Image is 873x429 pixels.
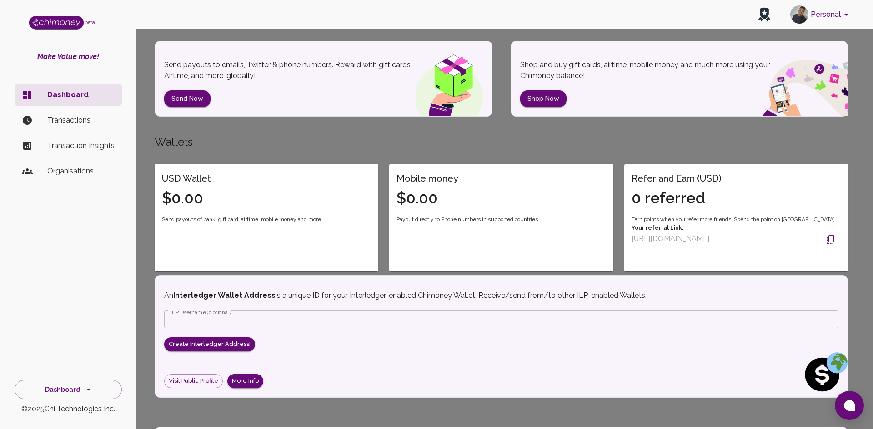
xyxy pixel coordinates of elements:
[396,215,538,224] span: Payout directly to Phone numbers in supported countries
[164,59,430,81] p: Send payouts to emails, Twitter & phone numbers. Reward with gift cards, Airtime, and more, globa...
[162,189,211,208] h4: $0.00
[162,215,321,224] span: Send payouts of bank, gift card, airtime, mobile money and more
[47,140,115,151] p: Transaction Insights
[787,3,855,26] button: account of current user
[396,189,458,208] h4: $0.00
[520,90,567,107] button: Shop Now
[632,189,722,208] h4: 0 referred
[520,59,786,81] p: Shop and buy gift cards, airtime, mobile money and much more using your Chimoney balance!
[85,20,95,25] span: beta
[155,135,848,149] h5: Wallets
[29,16,84,30] img: Logo
[227,374,263,388] button: More Info
[171,308,231,316] label: ILP Username (optional)
[15,380,122,399] button: Dashboard
[173,291,276,300] strong: Interledger Wallet Address
[632,215,836,247] div: Earn points when you refer more friends. Spend the point on [GEOGRAPHIC_DATA].
[835,391,864,420] button: Open chat window
[164,374,223,388] a: Visit Public Profile
[164,90,211,107] button: Send Now
[790,5,808,24] img: avatar
[632,171,722,186] h6: Refer and Earn (USD)
[396,171,458,186] h6: Mobile money
[164,337,255,351] button: Create Interledger Address!
[802,352,848,397] img: social spend
[47,166,115,177] p: Organisations
[162,171,211,186] h6: USD Wallet
[738,50,848,116] img: social spend
[632,225,683,231] strong: Your referral Link:
[399,48,492,116] img: gift box
[47,89,115,100] p: Dashboard
[164,290,726,301] p: An is a unique ID for your Interledger-enabled Chimoney Wallet. Receive/send from/to other ILP-en...
[47,115,115,126] p: Transactions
